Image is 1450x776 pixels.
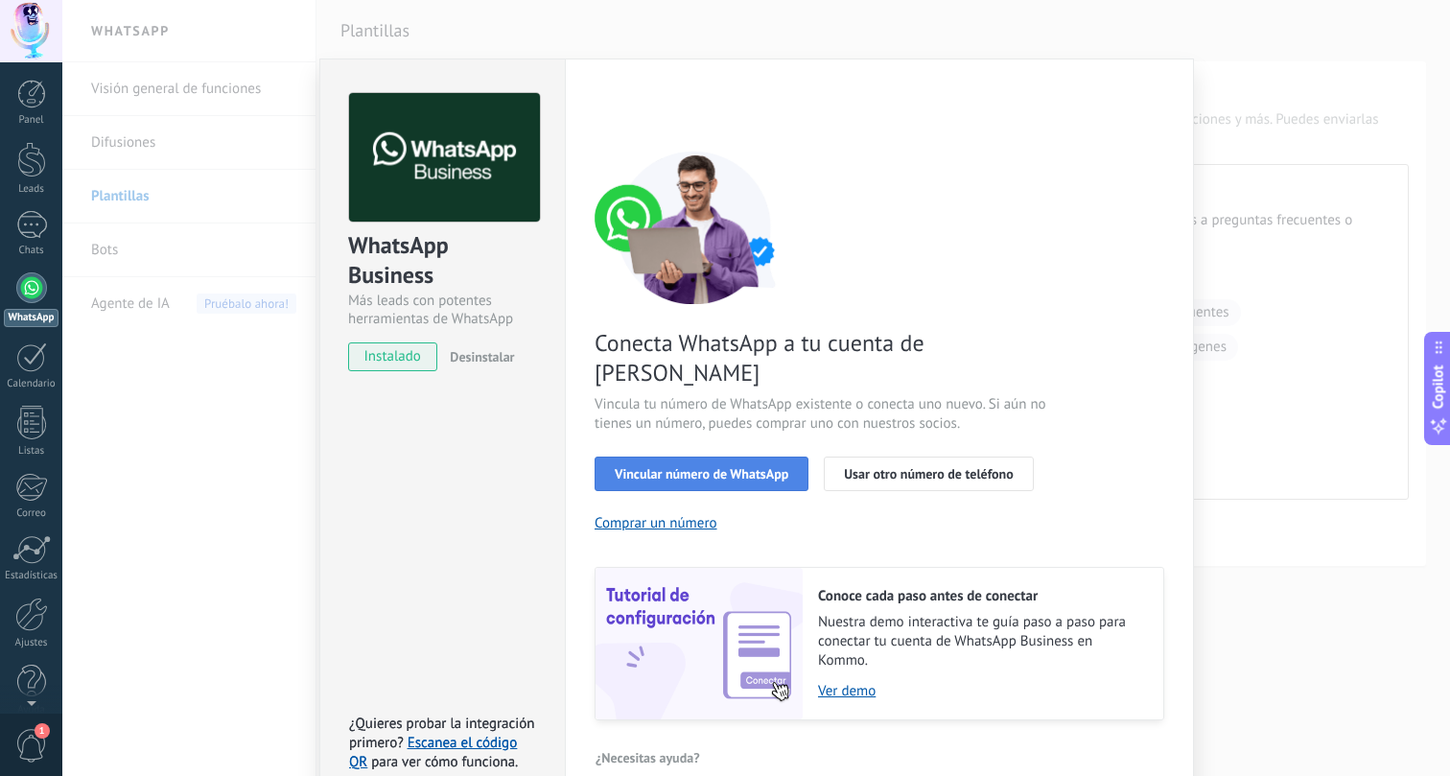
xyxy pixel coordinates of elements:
[4,114,59,127] div: Panel
[595,743,701,772] button: ¿Necesitas ayuda?
[824,457,1033,491] button: Usar otro número de teléfono
[4,637,59,649] div: Ajustes
[348,230,537,292] div: WhatsApp Business
[4,245,59,257] div: Chats
[349,93,540,223] img: logo_main.png
[595,395,1051,434] span: Vincula tu número de WhatsApp existente o conecta uno nuevo. Si aún no tienes un número, puedes c...
[450,348,514,365] span: Desinstalar
[348,292,537,328] div: Más leads con potentes herramientas de WhatsApp
[595,457,808,491] button: Vincular número de WhatsApp
[35,723,50,739] span: 1
[818,613,1144,670] span: Nuestra demo interactiva te guía paso a paso para conectar tu cuenta de WhatsApp Business en Kommo.
[1429,364,1448,409] span: Copilot
[4,309,58,327] div: WhatsApp
[595,151,796,304] img: connect number
[615,467,788,481] span: Vincular número de WhatsApp
[595,328,1051,388] span: Conecta WhatsApp a tu cuenta de [PERSON_NAME]
[349,715,535,752] span: ¿Quieres probar la integración primero?
[4,507,59,520] div: Correo
[4,570,59,582] div: Estadísticas
[844,467,1013,481] span: Usar otro número de teléfono
[349,734,517,771] a: Escanea el código QR
[4,183,59,196] div: Leads
[818,682,1144,700] a: Ver demo
[596,751,700,764] span: ¿Necesitas ayuda?
[595,514,717,532] button: Comprar un número
[349,342,436,371] span: instalado
[4,445,59,458] div: Listas
[818,587,1144,605] h2: Conoce cada paso antes de conectar
[371,753,518,771] span: para ver cómo funciona.
[4,378,59,390] div: Calendario
[442,342,514,371] button: Desinstalar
